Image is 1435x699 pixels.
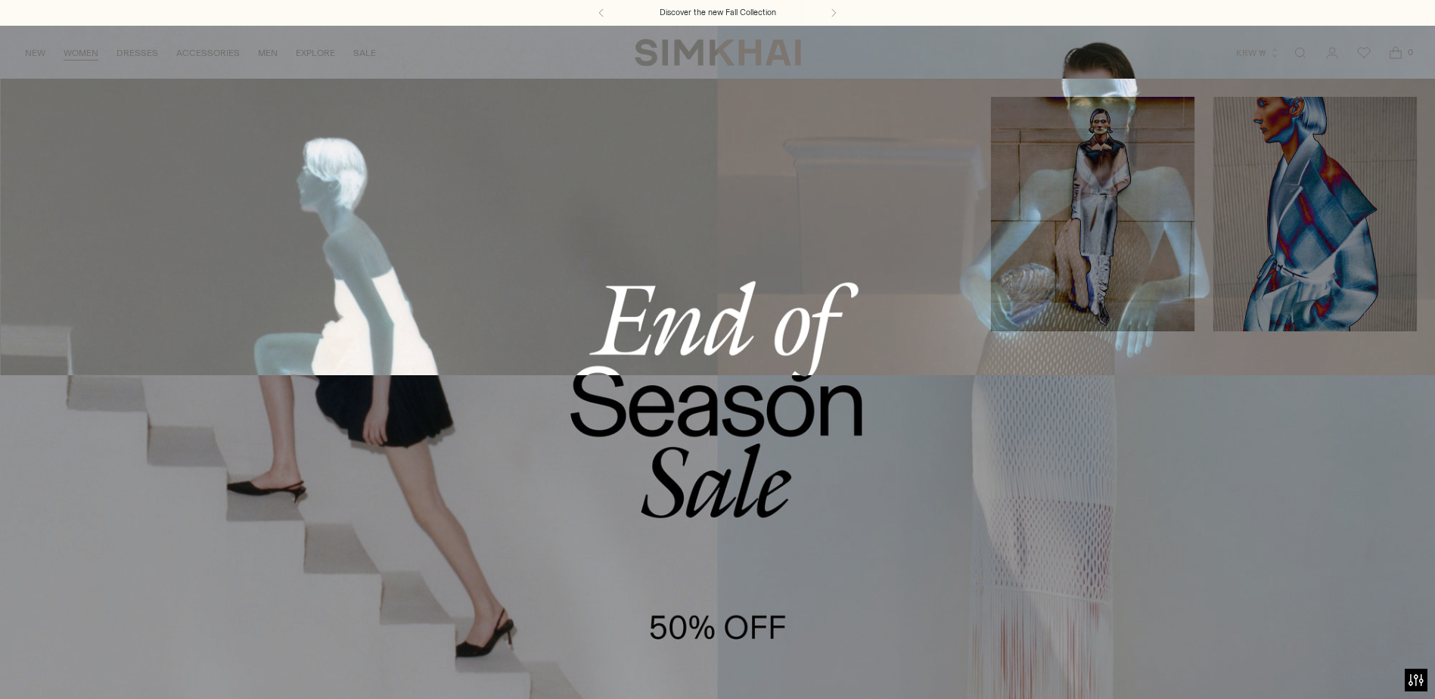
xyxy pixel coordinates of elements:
a: ACCESSORIES [176,36,240,70]
a: Go to the account page [1317,38,1347,68]
span: 0 [1403,45,1417,59]
a: WOMEN [64,36,98,70]
a: Open cart modal [1381,38,1411,68]
a: SIMKHAI [635,38,801,67]
a: Discover the new Fall Collection [660,7,776,19]
a: DRESSES [116,36,158,70]
a: Open search modal [1285,38,1315,68]
button: KRW ₩ [1236,36,1280,70]
a: Wishlist [1349,38,1379,68]
a: MEN [258,36,278,70]
a: SALE [353,36,376,70]
a: NEW [25,36,45,70]
a: EXPLORE [296,36,335,70]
